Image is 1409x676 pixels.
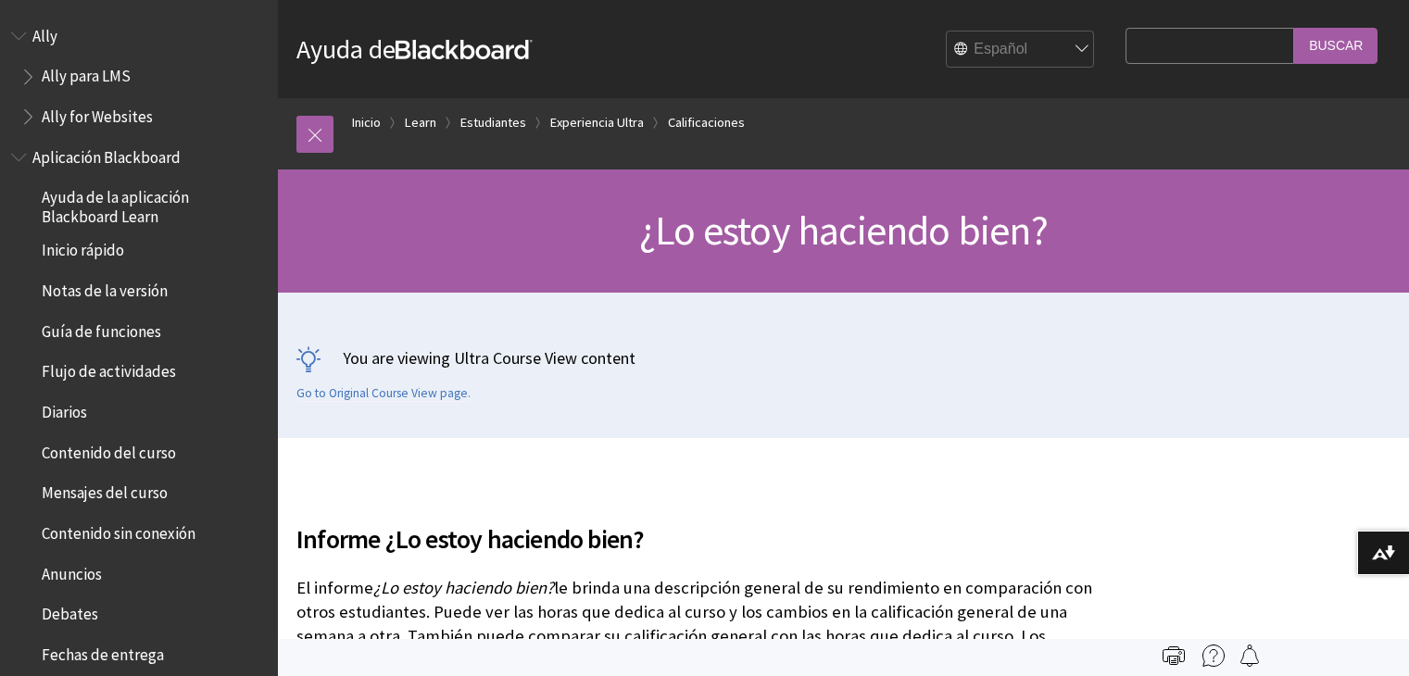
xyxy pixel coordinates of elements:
img: More help [1202,645,1225,667]
span: Ally para LMS [42,61,131,86]
span: Mensajes del curso [42,478,168,503]
a: Ayuda deBlackboard [296,32,533,66]
span: Contenido sin conexión [42,518,195,543]
a: Go to Original Course View page. [296,385,471,402]
span: Contenido del curso [42,437,176,462]
a: Estudiantes [460,111,526,134]
span: Anuncios [42,558,102,583]
span: Diarios [42,396,87,421]
span: Fechas de entrega [42,639,164,664]
span: Ally for Websites [42,101,153,126]
strong: Blackboard [396,40,533,59]
a: Learn [405,111,436,134]
span: Inicio rápido [42,235,124,260]
input: Buscar [1294,28,1378,64]
span: Notas de la versión [42,275,168,300]
span: Ally [32,20,57,45]
h2: Informe ¿Lo estoy haciendo bien? [296,497,1116,558]
span: Debates [42,599,98,624]
nav: Book outline for Anthology Ally Help [11,20,267,132]
span: Guía de funciones [42,316,161,341]
span: Ayuda de la aplicación Blackboard Learn [42,182,265,226]
span: ¿Lo estoy haciendo bien? [373,577,554,598]
img: Follow this page [1239,645,1261,667]
a: Experiencia Ultra [550,111,644,134]
span: Aplicación Blackboard [32,142,181,167]
select: Site Language Selector [947,31,1095,69]
span: ¿Lo estoy haciendo bien? [639,205,1048,256]
img: Print [1163,645,1185,667]
span: Flujo de actividades [42,357,176,382]
a: Calificaciones [668,111,745,134]
a: Inicio [352,111,381,134]
p: You are viewing Ultra Course View content [296,346,1390,369]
